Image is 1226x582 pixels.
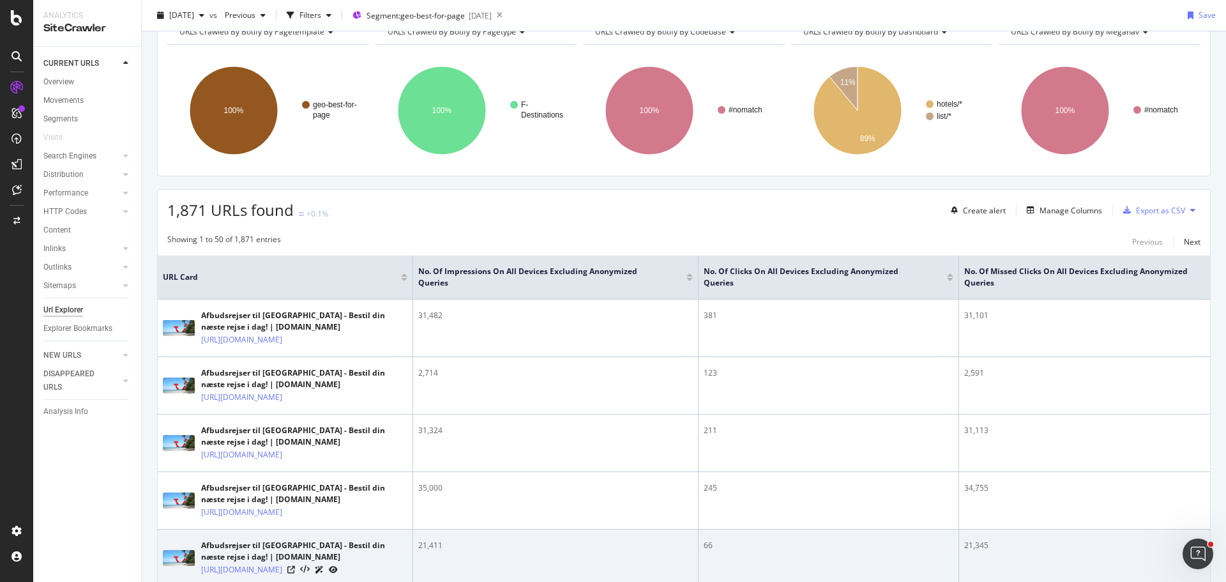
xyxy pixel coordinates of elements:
div: Performance [43,187,88,200]
img: main image [163,550,195,566]
div: Distribution [43,168,84,181]
span: URLs Crawled By Botify By pagetype [388,26,516,37]
div: Segments [43,112,78,126]
div: Visits [43,131,63,144]
iframe: Intercom live chat [1183,539,1213,569]
div: Afbudsrejser til [GEOGRAPHIC_DATA] - Bestil din næste rejse i dag! | [DOMAIN_NAME] [201,482,407,505]
h4: URLs Crawled By Botify By meganav [1008,22,1189,42]
div: Export as CSV [1136,205,1185,216]
text: page [313,111,330,119]
div: Explorer Bookmarks [43,322,112,335]
div: Manage Columns [1040,205,1102,216]
svg: A chart. [999,55,1200,166]
button: [DATE] [152,5,209,26]
span: 1,871 URLs found [167,199,294,220]
button: Manage Columns [1022,203,1102,218]
div: Afbudsrejser til [GEOGRAPHIC_DATA] - Bestil din næste rejse i dag! | [DOMAIN_NAME] [201,425,407,448]
div: Sitemaps [43,279,76,293]
span: No. of Missed Clicks On All Devices excluding anonymized queries [964,266,1217,289]
img: main image [163,435,195,451]
div: 123 [704,367,953,379]
a: AI Url Details [315,563,324,576]
span: URLs Crawled By Botify By pagetemplate [179,26,324,37]
div: Movements [43,94,84,107]
div: 31,324 [418,425,693,436]
div: 245 [704,482,953,494]
div: Save [1199,10,1216,20]
a: Performance [43,187,119,200]
img: main image [163,378,195,394]
a: NEW URLS [43,349,119,362]
a: Segments [43,112,132,126]
button: Filters [282,5,337,26]
div: HTTP Codes [43,205,87,218]
a: Explorer Bookmarks [43,322,132,335]
div: 21,411 [418,540,693,551]
text: 100% [1056,106,1075,115]
text: F- [521,100,528,109]
a: Distribution [43,168,119,181]
a: [URL][DOMAIN_NAME] [201,391,282,404]
button: Save [1183,5,1216,26]
a: Sitemaps [43,279,119,293]
div: 2,714 [418,367,693,379]
button: View HTML Source [300,565,310,574]
a: Url Explorer [43,303,132,317]
button: Next [1184,234,1200,249]
span: 2025 Sep. 16th [169,10,194,20]
div: Showing 1 to 50 of 1,871 entries [167,234,281,249]
div: Overview [43,75,74,89]
text: Destinations [521,111,563,119]
div: Analytics [43,10,131,21]
svg: A chart. [167,55,369,166]
div: A chart. [791,55,993,166]
div: DISAPPEARED URLS [43,367,108,394]
div: Afbudsrejser til [GEOGRAPHIC_DATA] - Bestil din næste rejse i dag! | [DOMAIN_NAME] [201,310,407,333]
div: SiteCrawler [43,21,131,36]
span: URLs Crawled By Botify By dashboard [803,26,938,37]
text: #nomatch [1144,105,1178,114]
svg: A chart. [583,55,785,166]
h4: URLs Crawled By Botify By codebase [593,22,773,42]
a: Visits [43,131,75,144]
a: URL Inspection [329,563,338,576]
a: HTTP Codes [43,205,119,218]
a: Overview [43,75,132,89]
a: Outlinks [43,261,119,274]
a: [URL][DOMAIN_NAME] [201,563,282,576]
div: Afbudsrejser til [GEOGRAPHIC_DATA] - Bestil din næste rejse i dag! | [DOMAIN_NAME] [201,540,407,563]
div: Create alert [963,205,1006,216]
div: Content [43,224,71,237]
span: URL Card [163,272,398,283]
div: Afbudsrejser til [GEOGRAPHIC_DATA] - Bestil din næste rejse i dag! | [DOMAIN_NAME] [201,367,407,390]
a: [URL][DOMAIN_NAME] [201,448,282,461]
span: No. of Clicks On All Devices excluding anonymized queries [704,266,928,289]
text: geo-best-for- [313,100,357,109]
img: main image [163,320,195,336]
div: CURRENT URLS [43,57,99,70]
div: 35,000 [418,482,693,494]
span: No. of Impressions On All Devices excluding anonymized queries [418,266,667,289]
div: A chart. [375,55,577,166]
text: hotels/* [937,100,962,109]
text: list/* [937,112,951,121]
div: NEW URLS [43,349,81,362]
a: Visit Online Page [287,566,295,574]
span: URLs Crawled By Botify By codebase [595,26,726,37]
div: Next [1184,236,1200,247]
a: Search Engines [43,149,119,163]
div: Url Explorer [43,303,83,317]
div: 381 [704,310,953,321]
h4: URLs Crawled By Botify By pagetemplate [177,22,358,42]
div: Search Engines [43,149,96,163]
div: Inlinks [43,242,66,256]
h4: URLs Crawled By Botify By pagetype [385,22,566,42]
div: Analysis Info [43,405,88,418]
a: CURRENT URLS [43,57,119,70]
button: Previous [220,5,271,26]
text: #nomatch [729,105,762,114]
div: [DATE] [469,10,492,21]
